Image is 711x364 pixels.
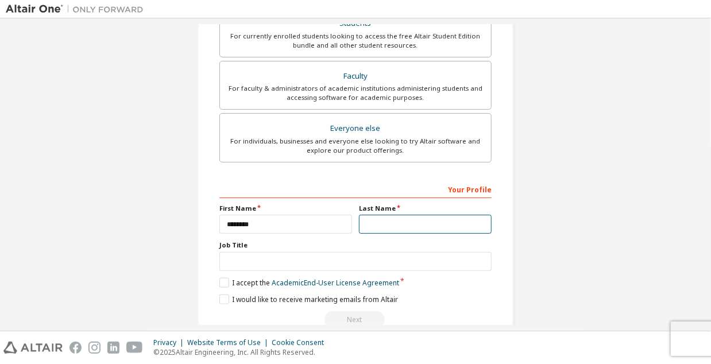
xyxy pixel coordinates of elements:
[6,3,149,15] img: Altair One
[153,338,187,347] div: Privacy
[227,32,484,50] div: For currently enrolled students looking to access the free Altair Student Edition bundle and all ...
[126,342,143,354] img: youtube.svg
[272,338,331,347] div: Cookie Consent
[219,295,398,304] label: I would like to receive marketing emails from Altair
[219,241,492,250] label: Job Title
[227,84,484,102] div: For faculty & administrators of academic institutions administering students and accessing softwa...
[69,342,82,354] img: facebook.svg
[3,342,63,354] img: altair_logo.svg
[272,278,399,288] a: Academic End-User License Agreement
[227,121,484,137] div: Everyone else
[359,204,492,213] label: Last Name
[227,137,484,155] div: For individuals, businesses and everyone else looking to try Altair software and explore our prod...
[153,347,331,357] p: © 2025 Altair Engineering, Inc. All Rights Reserved.
[88,342,101,354] img: instagram.svg
[219,204,352,213] label: First Name
[227,68,484,84] div: Faculty
[107,342,119,354] img: linkedin.svg
[187,338,272,347] div: Website Terms of Use
[219,311,492,328] div: Email already exists
[219,180,492,198] div: Your Profile
[219,278,399,288] label: I accept the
